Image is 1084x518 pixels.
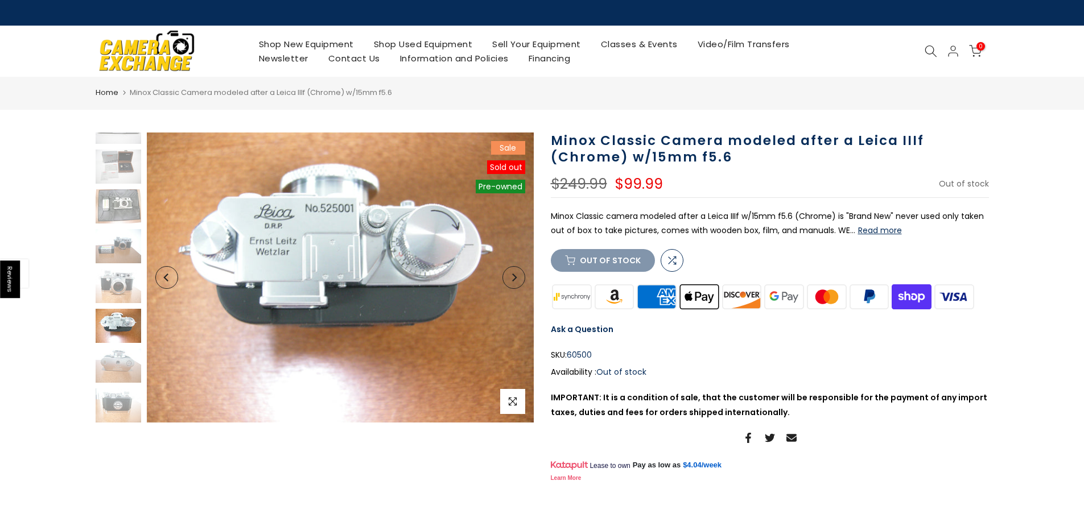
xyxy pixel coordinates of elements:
a: Share on Email [786,431,797,445]
img: Minox Classic Camera Leica IIIf (Chrome) w/15mm f5.6 Film Cameras - Other Formats (126, 110, 127 ... [96,309,141,343]
span: Lease to own [590,461,630,470]
strong: IMPORTANT: It is a condition of sale, that the customer will be responsible for the payment of an... [551,392,987,417]
img: Minox Classic Camera Leica IIIf (Chrome) w/15mm f5.6 Film Cameras - Other Formats (126, 110, 127 ... [96,269,141,303]
del: $249.99 [551,173,607,194]
a: $4.04/week [683,460,722,470]
img: Minox Classic Camera Leica IIIf (Chrome) w/15mm f5.6 Film Cameras - Other Formats (126, 110, 127 ... [147,132,534,422]
button: Next [502,266,525,289]
img: shopify pay [891,283,933,311]
span: Out of stock [939,178,989,189]
div: SKU: [551,348,989,362]
span: 0 [976,42,985,51]
span: Minox Classic Camera modeled after a Leica IIIf (Chrome) w/15mm f5.6 [130,87,392,98]
a: Newsletter [249,51,318,65]
img: Minox Classic Camera Leica IIIf (Chrome) w/15mm f5.6 Film Cameras - Other Formats (126, 110, 127 ... [96,189,141,223]
a: Information and Policies [390,51,518,65]
img: Minox Classic Camera Leica IIIf (Chrome) w/15mm f5.6 Film Cameras - Other Formats (126, 110, 127 ... [96,388,141,422]
a: Shop New Equipment [249,37,364,51]
a: Contact Us [318,51,390,65]
a: Sell Your Equipment [483,37,591,51]
img: visa [933,283,975,311]
img: synchrony [551,283,593,311]
ins: $99.99 [615,177,663,192]
img: discover [720,283,763,311]
a: Financing [518,51,580,65]
img: google pay [763,283,806,311]
button: Previous [155,266,178,289]
img: master [805,283,848,311]
div: Availability : [551,365,989,379]
img: paypal [848,283,891,311]
button: Read more [858,225,902,235]
a: Learn More [551,475,582,481]
p: Minox Classic camera modeled after a Leica IIIf w/15mm f5.6 (Chrome) is "Brand New" never used on... [551,209,989,238]
a: Shop Used Equipment [364,37,483,51]
img: apple pay [678,283,720,311]
span: Pay as low as [633,460,681,470]
img: amazon payments [593,283,636,311]
h1: Minox Classic Camera modeled after a Leica IIIf (Chrome) w/15mm f5.6 [551,132,989,165]
a: Ask a Question [551,324,613,335]
img: Minox Classic Camera Leica IIIf (Chrome) w/15mm f5.6 Film Cameras - Other Formats (126, 110, 127 ... [96,229,141,263]
img: Minox Classic Camera Leica IIIf (Chrome) w/15mm f5.6 Film Cameras - Other Formats (126, 110, 127 ... [96,150,141,184]
img: Minox Classic Camera Leica IIIf (Chrome) w/15mm f5.6 Film Cameras - Other Formats (126, 110, 127 ... [96,349,141,383]
a: Share on Twitter [765,431,775,445]
a: Home [96,87,118,98]
img: american express [636,283,678,311]
a: Classes & Events [591,37,687,51]
span: 60500 [567,348,592,362]
a: Video/Film Transfers [687,37,799,51]
a: 0 [969,45,982,57]
span: Out of stock [596,366,646,378]
a: Share on Facebook [743,431,753,445]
